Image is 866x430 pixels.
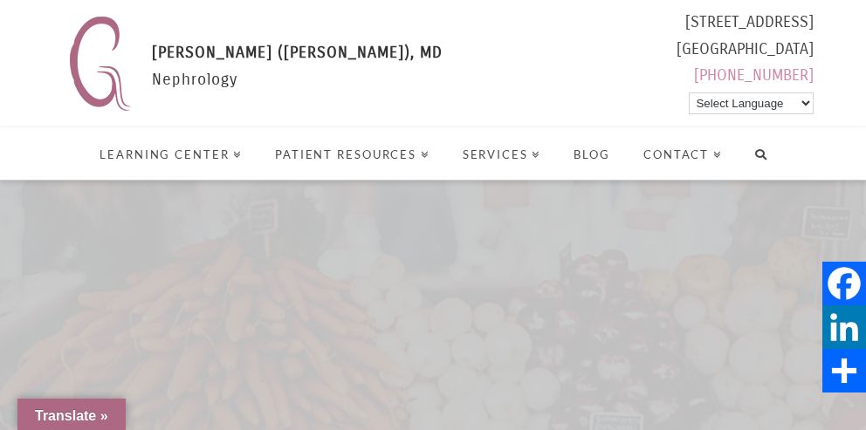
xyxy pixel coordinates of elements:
[574,149,610,160] span: Blog
[677,89,814,118] div: Powered by
[822,305,866,349] a: LinkedIn
[689,92,814,114] select: Language Translate Widget
[152,43,443,62] span: [PERSON_NAME] ([PERSON_NAME]), MD
[626,127,738,180] a: Contact
[100,149,242,160] span: Learning Center
[35,408,108,423] span: Translate »
[61,9,139,118] img: Nephrology
[152,39,443,118] div: Nephrology
[82,127,258,180] a: Learning Center
[556,127,626,180] a: Blog
[463,149,541,160] span: Services
[275,149,429,160] span: Patient Resources
[643,149,722,160] span: Contact
[677,9,814,96] div: [STREET_ADDRESS] [GEOGRAPHIC_DATA]
[445,127,557,180] a: Services
[694,65,814,85] a: [PHONE_NUMBER]
[258,127,445,180] a: Patient Resources
[822,262,866,305] a: Facebook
